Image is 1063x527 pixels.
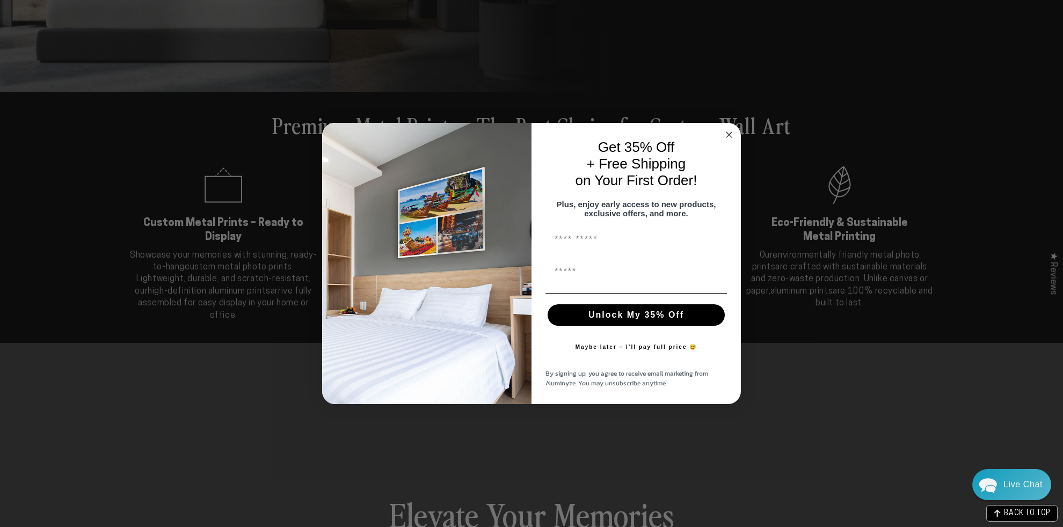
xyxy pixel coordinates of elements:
button: Maybe later – I’ll pay full price 😅 [570,336,703,358]
span: By signing up, you agree to receive email marketing from Aluminyze. You may unsubscribe anytime. [545,369,708,388]
span: BACK TO TOP [1004,510,1051,517]
button: Close dialog [723,128,736,141]
span: + Free Shipping [587,156,686,172]
img: 728e4f65-7e6c-44e2-b7d1-0292a396982f.jpeg [322,123,531,404]
button: Unlock My 35% Off [548,304,725,326]
div: Contact Us Directly [1003,469,1043,500]
span: Plus, enjoy early access to new products, exclusive offers, and more. [557,200,716,218]
img: underline [545,293,727,294]
div: Chat widget toggle [972,469,1051,500]
span: on Your First Order! [576,172,697,188]
span: Get 35% Off [598,139,675,155]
